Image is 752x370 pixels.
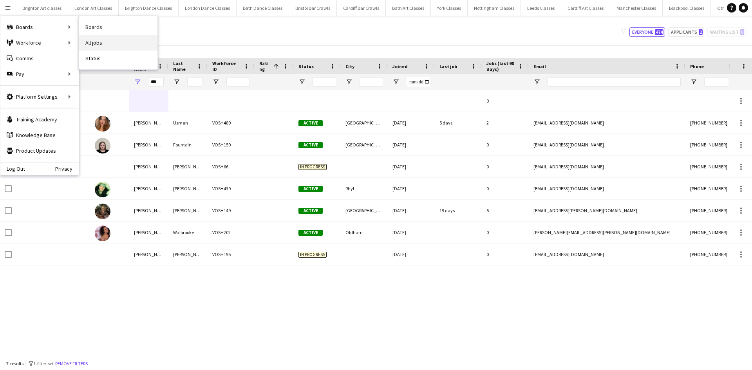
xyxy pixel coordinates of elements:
div: [DATE] [388,244,435,265]
button: Other Cities [711,0,747,16]
a: Boards [79,19,157,35]
span: Email [533,63,546,69]
span: 2 [699,29,703,35]
button: Open Filter Menu [134,78,141,85]
button: Manchester Classes [610,0,663,16]
span: Last job [439,63,457,69]
div: VOSH149 [208,200,255,221]
button: Open Filter Menu [345,78,352,85]
button: Applicants2 [668,27,704,37]
div: Walbrooke [168,222,208,243]
span: Active [298,186,323,192]
div: [EMAIL_ADDRESS][DOMAIN_NAME] [529,178,685,199]
input: Workforce ID Filter Input [226,77,250,87]
div: [EMAIL_ADDRESS][DOMAIN_NAME] [529,112,685,134]
input: First Name Filter Input [148,77,164,87]
button: Brighton Art classes [16,0,68,16]
div: Platform Settings [0,89,79,105]
button: Nottingham Classes [468,0,521,16]
span: 1 filter set [33,361,54,366]
div: 0 [482,90,529,112]
button: Open Filter Menu [533,78,540,85]
div: [EMAIL_ADDRESS][DOMAIN_NAME] [529,156,685,177]
div: 19 days [435,200,482,221]
div: 0 [482,244,529,265]
button: Brighton Dance Classes [119,0,179,16]
div: [GEOGRAPHIC_DATA] [341,200,388,221]
button: Bristol Bar Crawls [289,0,337,16]
span: Jobs (last 90 days) [486,60,515,72]
input: Status Filter Input [313,77,336,87]
button: Bath Art Classes [386,0,431,16]
span: Rating [259,60,270,72]
div: 0 [482,156,529,177]
input: Email Filter Input [548,77,681,87]
img: Shannon Walbrooke [95,226,110,241]
div: [PERSON_NAME] [168,178,208,199]
div: [PERSON_NAME] [129,244,168,265]
span: Active [298,230,323,236]
button: London Dance Classes [179,0,237,16]
input: Last Name Filter Input [187,77,203,87]
button: Cardiff Bar Crawls [337,0,386,16]
div: [DATE] [388,134,435,155]
button: Open Filter Menu [392,78,399,85]
div: VOSH489 [208,112,255,134]
a: Comms [0,51,79,66]
span: City [345,63,354,69]
button: Open Filter Menu [212,78,219,85]
span: Active [298,208,323,214]
div: 0 [482,134,529,155]
div: [PERSON_NAME] [129,156,168,177]
button: Bath Dance Classes [237,0,289,16]
div: VOSH439 [208,178,255,199]
button: Open Filter Menu [298,78,305,85]
div: [DATE] [388,178,435,199]
button: Blackpool Classes [663,0,711,16]
div: Rhyl [341,178,388,199]
button: Open Filter Menu [173,78,180,85]
div: Oldham [341,222,388,243]
div: [PERSON_NAME] [168,200,208,221]
div: Workforce [0,35,79,51]
span: In progress [298,164,327,170]
span: In progress [298,252,327,258]
img: Shane Hurst [95,182,110,197]
div: VOSH150 [208,134,255,155]
div: [EMAIL_ADDRESS][DOMAIN_NAME] [529,244,685,265]
span: Active [298,142,323,148]
div: [PERSON_NAME] [129,134,168,155]
a: All jobs [79,35,157,51]
div: [GEOGRAPHIC_DATA] [341,134,388,155]
img: Ayesha Usman [95,116,110,132]
span: Phone [690,63,704,69]
span: 474 [655,29,663,35]
div: VOSH195 [208,244,255,265]
div: [PERSON_NAME] [129,112,168,134]
button: Cardiff Art Classes [561,0,610,16]
a: Training Academy [0,112,79,127]
div: [PERSON_NAME] [129,200,168,221]
button: Everyone474 [629,27,665,37]
div: Fountain [168,134,208,155]
input: City Filter Input [360,77,383,87]
div: VOSH202 [208,222,255,243]
span: Joined [392,63,408,69]
button: Leeds Classes [521,0,561,16]
div: 0 [482,178,529,199]
a: Privacy [55,166,79,172]
button: Remove filters [54,359,89,368]
div: [EMAIL_ADDRESS][DOMAIN_NAME] [529,134,685,155]
div: 2 [482,112,529,134]
div: [PERSON_NAME] [168,156,208,177]
a: Product Updates [0,143,79,159]
div: [PERSON_NAME][EMAIL_ADDRESS][PERSON_NAME][DOMAIN_NAME] [529,222,685,243]
img: Shannon Askew [95,204,110,219]
div: 5 [482,200,529,221]
span: Status [298,63,314,69]
div: VOSH66 [208,156,255,177]
div: [DATE] [388,222,435,243]
button: London Art Classes [68,0,119,16]
div: 0 [482,222,529,243]
span: Last Name [173,60,193,72]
